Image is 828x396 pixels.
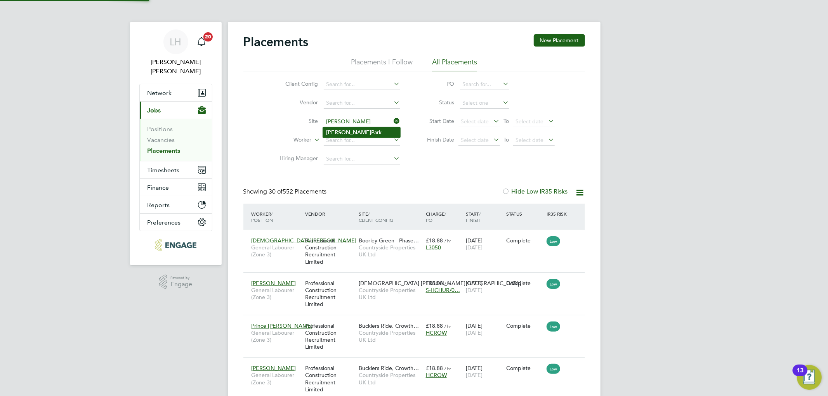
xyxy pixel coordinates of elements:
[252,237,357,244] span: [DEMOGRAPHIC_DATA][PERSON_NAME]
[359,280,521,287] span: [DEMOGRAPHIC_DATA] [PERSON_NAME][GEOGRAPHIC_DATA]
[140,196,212,213] button: Reports
[139,29,212,76] a: LH[PERSON_NAME] [PERSON_NAME]
[148,184,169,191] span: Finance
[506,280,543,287] div: Complete
[359,372,422,386] span: Countryside Properties UK Ltd
[797,370,804,380] div: 13
[502,116,512,126] span: To
[464,276,504,297] div: [DATE]
[516,118,544,125] span: Select date
[351,57,413,71] li: Placements I Follow
[426,372,447,379] span: HCROW
[324,98,400,109] input: Search for...
[148,136,175,144] a: Vacancies
[464,207,504,227] div: Start
[420,80,455,87] label: PO
[250,275,585,282] a: [PERSON_NAME]General Labourer (Zone 3)Professional Construction Recruitment Limited[DEMOGRAPHIC_D...
[466,211,481,223] span: / Finish
[464,318,504,340] div: [DATE]
[170,281,192,288] span: Engage
[303,276,357,312] div: Professional Construction Recruitment Limited
[359,287,422,301] span: Countryside Properties UK Ltd
[359,211,393,223] span: / Client Config
[140,214,212,231] button: Preferences
[274,155,318,162] label: Hiring Manager
[547,364,560,374] span: Low
[148,166,180,174] span: Timesheets
[326,129,371,136] b: [PERSON_NAME]
[194,29,209,54] a: 20
[547,236,560,246] span: Low
[148,219,181,226] span: Preferences
[252,287,301,301] span: General Labourer (Zone 3)
[252,280,296,287] span: [PERSON_NAME]
[323,127,400,138] li: Park
[426,280,443,287] span: £18.88
[534,34,585,47] button: New Placement
[426,244,441,251] span: L3050
[267,136,312,144] label: Worker
[139,57,212,76] span: Lee Hall
[243,34,309,50] h2: Placements
[464,361,504,382] div: [DATE]
[426,322,443,329] span: £18.88
[516,137,544,144] span: Select date
[460,98,509,109] input: Select one
[252,244,301,258] span: General Labourer (Zone 3)
[426,287,460,294] span: S-HCHUR/0…
[324,135,400,146] input: Search for...
[432,57,477,71] li: All Placements
[506,237,543,244] div: Complete
[140,119,212,161] div: Jobs
[250,233,585,239] a: [DEMOGRAPHIC_DATA][PERSON_NAME]General Labourer (Zone 3)Professional Construction Recruitment Lim...
[159,275,192,289] a: Powered byEngage
[324,154,400,164] input: Search for...
[466,287,483,294] span: [DATE]
[303,233,357,269] div: Professional Construction Recruitment Limited
[444,280,451,286] span: / hr
[155,239,196,251] img: pcrnet-logo-retina.png
[359,322,419,329] span: Bucklers Ride, Crowth…
[269,188,283,195] span: 30 of
[274,99,318,106] label: Vendor
[252,211,273,223] span: / Position
[420,136,455,143] label: Finish Date
[506,322,543,329] div: Complete
[502,188,568,195] label: Hide Low IR35 Risks
[359,329,422,343] span: Countryside Properties UK Ltd
[324,116,400,127] input: Search for...
[461,137,489,144] span: Select date
[502,135,512,145] span: To
[252,365,296,372] span: [PERSON_NAME]
[547,322,560,332] span: Low
[148,201,170,209] span: Reports
[148,147,181,154] a: Placements
[303,207,357,221] div: Vendor
[252,322,313,329] span: Prince [PERSON_NAME]
[243,188,328,196] div: Showing
[148,107,161,114] span: Jobs
[466,372,483,379] span: [DATE]
[461,118,489,125] span: Select date
[506,365,543,372] div: Complete
[797,365,822,390] button: Open Resource Center, 13 new notifications
[303,318,357,354] div: Professional Construction Recruitment Limited
[274,80,318,87] label: Client Config
[424,207,464,227] div: Charge
[359,237,419,244] span: Boorley Green - Phase…
[140,161,212,178] button: Timesheets
[274,118,318,125] label: Site
[545,207,571,221] div: IR35 Risk
[140,179,212,196] button: Finance
[444,323,451,329] span: / hr
[269,188,327,195] span: 552 Placements
[252,372,301,386] span: General Labourer (Zone 3)
[250,207,303,227] div: Worker
[547,279,560,289] span: Low
[139,239,212,251] a: Go to home page
[426,237,443,244] span: £18.88
[148,125,173,133] a: Positions
[357,207,424,227] div: Site
[250,318,585,325] a: Prince [PERSON_NAME]General Labourer (Zone 3)Professional Construction Recruitment LimitedBuckler...
[359,365,419,372] span: Bucklers Ride, Crowth…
